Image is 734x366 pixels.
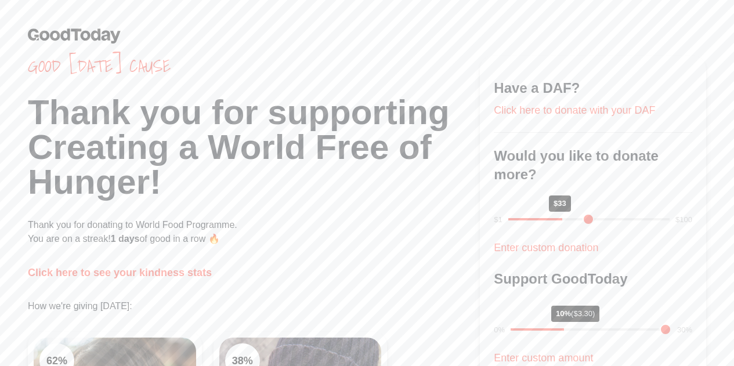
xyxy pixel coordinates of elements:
[494,104,655,116] a: Click here to donate with your DAF
[28,299,480,313] p: How we're giving [DATE]:
[28,28,121,44] img: GoodToday
[494,242,598,253] a: Enter custom donation
[549,195,571,212] div: $33
[677,324,692,336] div: 30%
[111,234,140,244] span: 1 days
[28,56,480,77] span: Good [DATE] cause
[675,214,692,226] div: $100
[494,324,505,336] div: 0%
[494,79,692,97] h3: Have a DAF?
[494,214,502,226] div: $1
[494,270,692,288] h3: Support GoodToday
[28,95,480,200] h1: Thank you for supporting Creating a World Free of Hunger!
[551,306,599,322] div: 10%
[571,309,595,318] span: ($3.30)
[494,147,692,184] h3: Would you like to donate more?
[494,352,593,364] a: Enter custom amount
[28,267,212,278] a: Click here to see your kindness stats
[28,218,480,246] p: Thank you for donating to World Food Programme. You are on a streak! of good in a row 🔥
